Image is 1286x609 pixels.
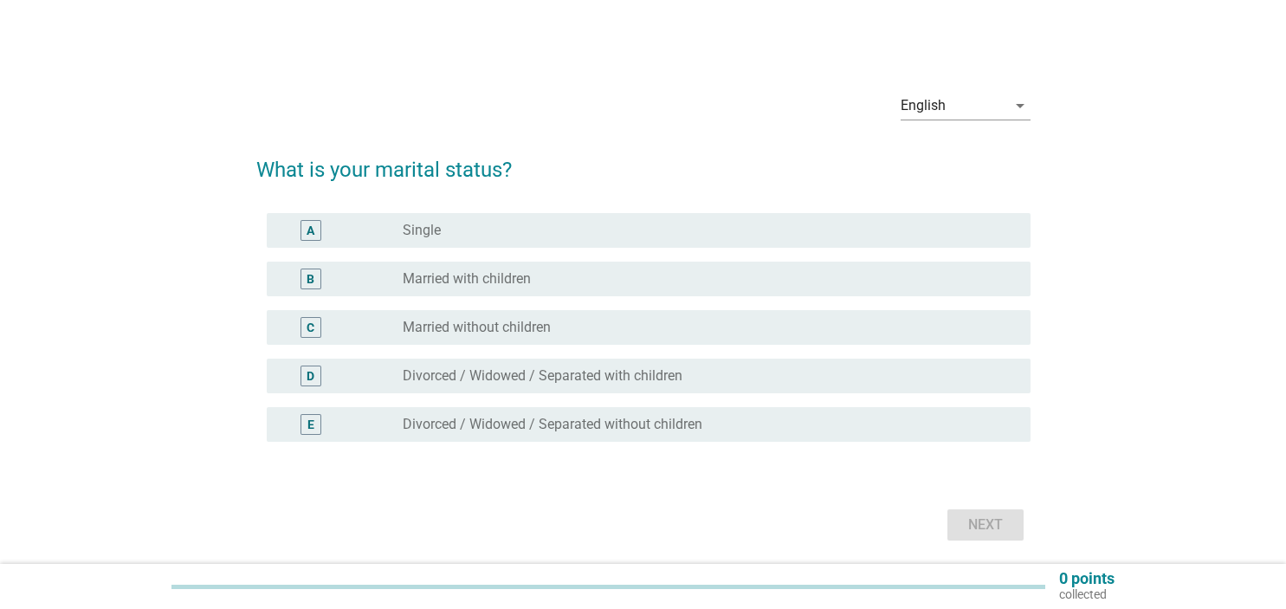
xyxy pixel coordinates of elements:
[307,416,314,434] div: E
[256,137,1031,185] h2: What is your marital status?
[307,222,314,240] div: A
[403,367,682,385] label: Divorced / Widowed / Separated with children
[307,367,314,385] div: D
[307,319,314,337] div: C
[403,319,551,336] label: Married without children
[901,98,946,113] div: English
[403,222,441,239] label: Single
[403,416,702,433] label: Divorced / Widowed / Separated without children
[1059,571,1115,586] p: 0 points
[1059,586,1115,602] p: collected
[403,270,531,288] label: Married with children
[1010,95,1031,116] i: arrow_drop_down
[307,270,314,288] div: B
